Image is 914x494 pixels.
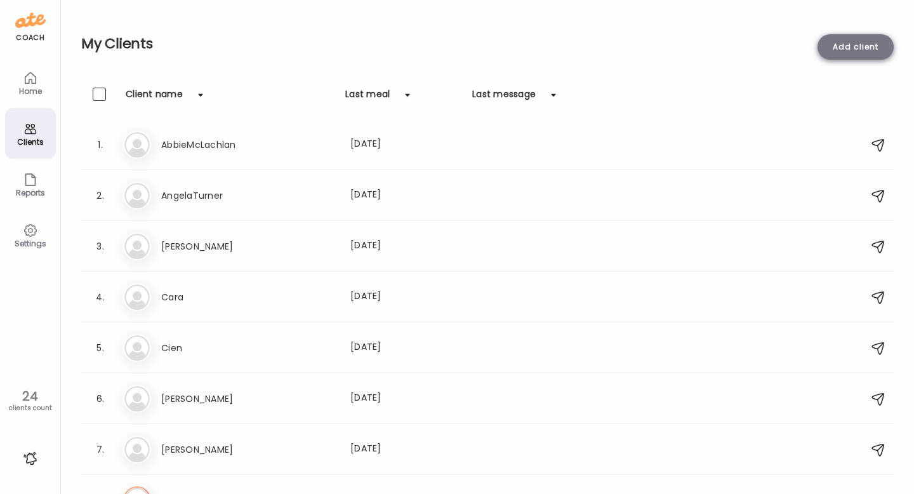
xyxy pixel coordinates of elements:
div: Clients [8,138,53,146]
h2: My Clients [81,34,894,53]
div: clients count [4,404,56,413]
div: [DATE] [350,391,462,406]
h3: [PERSON_NAME] [161,442,273,457]
div: 2. [93,188,108,203]
div: 1. [93,137,108,152]
div: 4. [93,290,108,305]
div: Last meal [345,88,390,108]
h3: AbbieMcLachlan [161,137,273,152]
h3: [PERSON_NAME] [161,239,273,254]
img: ate [15,10,46,30]
div: [DATE] [350,239,462,254]
div: [DATE] [350,137,462,152]
div: [DATE] [350,340,462,356]
div: 5. [93,340,108,356]
div: Add client [818,34,894,60]
h3: AngelaTurner [161,188,273,203]
h3: Cien [161,340,273,356]
div: Reports [8,189,53,197]
div: [DATE] [350,290,462,305]
div: [DATE] [350,188,462,203]
div: Last message [472,88,536,108]
div: Client name [126,88,183,108]
div: coach [16,32,44,43]
div: Settings [8,239,53,248]
div: 24 [4,389,56,404]
div: 7. [93,442,108,457]
div: 3. [93,239,108,254]
div: 6. [93,391,108,406]
div: Home [8,87,53,95]
h3: Cara [161,290,273,305]
h3: [PERSON_NAME] [161,391,273,406]
div: [DATE] [350,442,462,457]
